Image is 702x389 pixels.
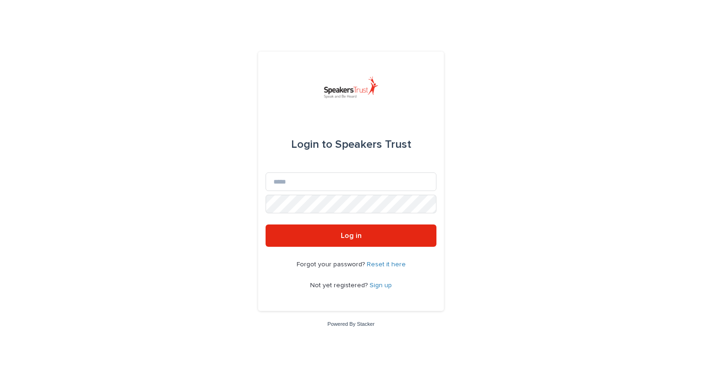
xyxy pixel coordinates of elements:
a: Powered By Stacker [327,321,374,327]
span: Not yet registered? [310,282,370,289]
a: Sign up [370,282,392,289]
span: Login to [291,139,332,150]
span: Log in [341,232,362,239]
button: Log in [266,224,436,247]
div: Speakers Trust [291,132,411,158]
a: Reset it here [367,261,406,268]
span: Forgot your password? [297,261,367,268]
img: UVamC7uQTJC0k9vuxGLS [320,74,382,102]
